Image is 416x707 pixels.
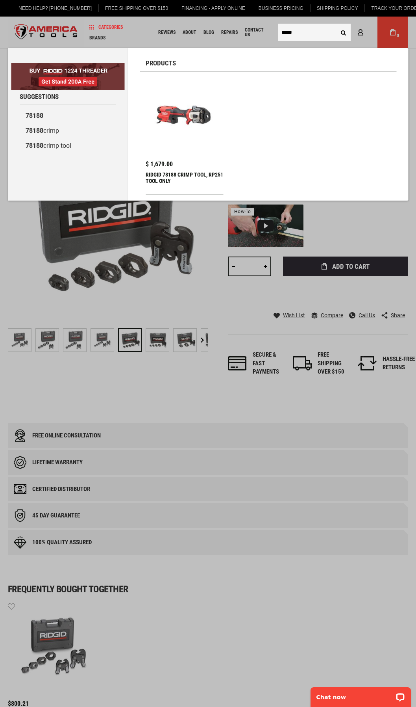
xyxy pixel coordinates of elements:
a: RIDGID 78188 CRIMP TOOL, RP251 TOOL ONLY $ 1,679.00 RIDGID 78188 CRIMP TOOL, RP251 TOOL ONLY [146,78,223,194]
iframe: LiveChat chat widget [305,682,416,707]
a: 78188crimp [20,123,116,138]
div: RIDGID 78188 CRIMP TOOL, RP251 TOOL ONLY [146,171,223,190]
a: BOGO: Buy RIDGID® 1224 Threader, Get Stand 200A Free! [11,63,124,69]
span: Products [146,60,176,67]
span: Brands [89,35,105,40]
b: 78188 [26,127,43,134]
span: Categories [89,24,123,30]
button: Search [336,25,351,40]
b: 78188 [26,142,43,149]
span: Suggestions [20,93,59,100]
a: Brands [86,32,109,43]
img: BOGO: Buy RIDGID® 1224 Threader, Get Stand 200A Free! [11,63,124,90]
span: $ 1,679.00 [146,161,173,167]
b: 78188 [26,112,43,119]
img: RIDGID 78188 CRIMP TOOL, RP251 TOOL ONLY [150,82,219,151]
a: 78188crimp tool [20,138,116,153]
a: 78188 [20,108,116,123]
a: Categories [86,22,126,32]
